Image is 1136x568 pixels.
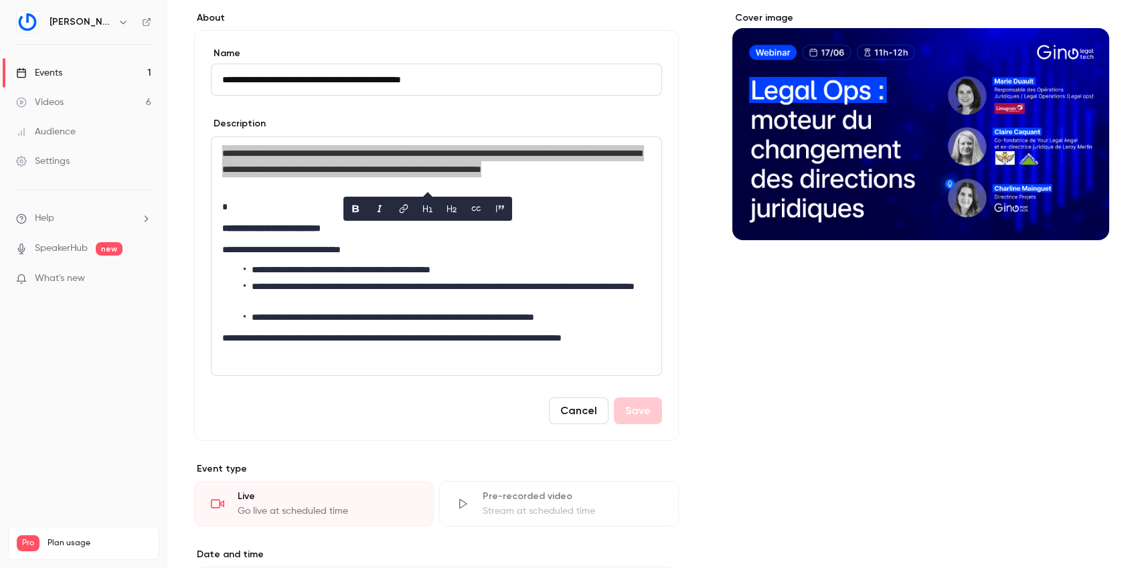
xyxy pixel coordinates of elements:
div: editor [212,137,661,375]
div: Events [16,66,62,80]
button: Cancel [549,397,608,424]
span: Help [35,211,54,225]
button: italic [369,198,390,219]
div: Settings [16,155,70,168]
span: Plan usage [48,538,151,549]
div: Pre-recorded videoStream at scheduled time [439,481,679,527]
div: LiveGo live at scheduled time [194,481,434,527]
div: Live [238,490,417,503]
span: new [96,242,123,256]
section: description [211,136,662,376]
label: Description [211,117,266,130]
p: Event type [194,462,679,476]
a: SpeakerHub [35,242,88,256]
div: Audience [16,125,76,138]
label: Date and time [194,548,679,561]
span: What's new [35,272,85,286]
img: Gino LegalTech [17,11,38,33]
button: bold [345,198,366,219]
label: Cover image [732,11,1109,25]
div: Pre-recorded video [483,490,662,503]
li: help-dropdown-opener [16,211,151,225]
h6: [PERSON_NAME] [50,15,112,29]
button: link [393,198,414,219]
div: Go live at scheduled time [238,504,417,518]
label: Name [211,47,662,60]
span: Pro [17,535,39,551]
label: About [194,11,679,25]
button: blockquote [489,198,511,219]
div: Stream at scheduled time [483,504,662,518]
div: Videos [16,96,64,109]
section: Cover image [732,11,1109,240]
